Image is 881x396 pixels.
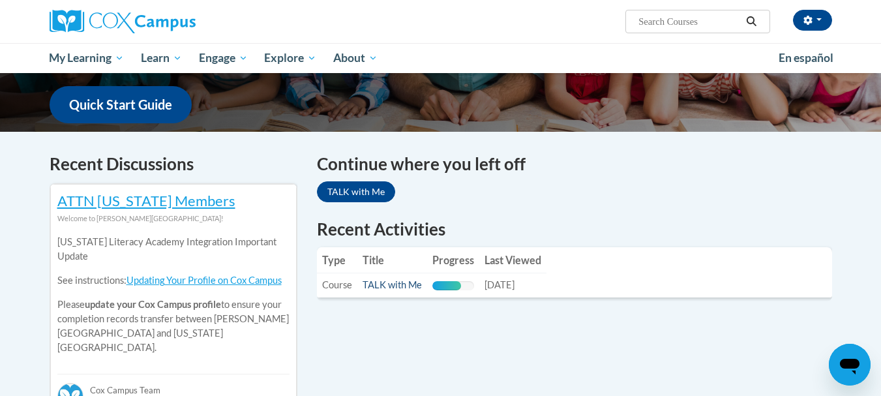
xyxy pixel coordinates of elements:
input: Search Courses [637,14,741,29]
div: Main menu [30,43,852,73]
span: Explore [264,50,316,66]
iframe: Button to launch messaging window [829,344,871,386]
a: About [325,43,386,73]
a: ATTN [US_STATE] Members [57,192,235,209]
a: Engage [190,43,256,73]
span: Engage [199,50,248,66]
th: Type [317,247,357,273]
p: See instructions: [57,273,290,288]
a: TALK with Me [317,181,395,202]
a: Cox Campus [50,10,297,33]
a: Explore [256,43,325,73]
div: Please to ensure your completion records transfer between [PERSON_NAME][GEOGRAPHIC_DATA] and [US_... [57,226,290,365]
a: Learn [132,43,190,73]
a: My Learning [41,43,133,73]
th: Title [357,247,427,273]
h4: Continue where you left off [317,151,832,177]
a: Quick Start Guide [50,86,192,123]
div: Welcome to [PERSON_NAME][GEOGRAPHIC_DATA]! [57,211,290,226]
th: Progress [427,247,479,273]
button: Search [741,14,761,29]
a: TALK with Me [363,279,422,290]
span: En español [779,51,833,65]
h1: Recent Activities [317,217,832,241]
span: About [333,50,378,66]
b: update your Cox Campus profile [85,299,221,310]
th: Last Viewed [479,247,546,273]
div: Progress, % [432,281,462,290]
span: [DATE] [485,279,515,290]
span: Course [322,279,352,290]
img: Cox Campus [50,10,196,33]
a: En español [770,44,842,72]
p: [US_STATE] Literacy Academy Integration Important Update [57,235,290,264]
a: Updating Your Profile on Cox Campus [127,275,282,286]
h4: Recent Discussions [50,151,297,177]
button: Account Settings [793,10,832,31]
span: My Learning [49,50,124,66]
span: Learn [141,50,182,66]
